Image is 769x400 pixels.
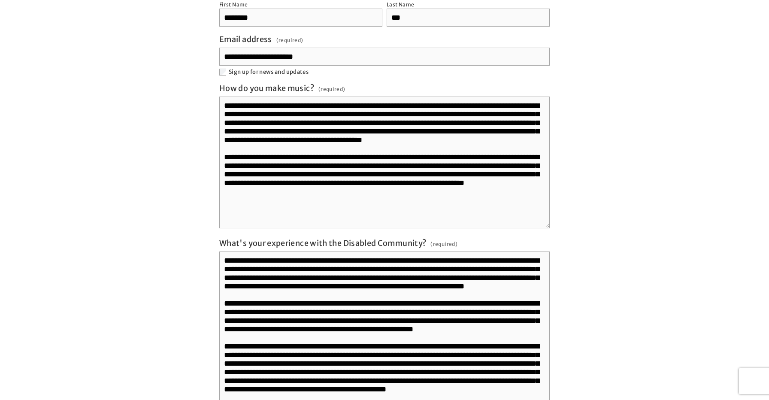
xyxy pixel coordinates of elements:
span: Email address [219,34,272,44]
span: Sign up for news and updates [229,68,309,76]
div: First Name [219,1,248,8]
span: (required) [430,238,457,250]
div: Last Name [387,1,414,8]
span: How do you make music? [219,83,314,93]
span: (required) [276,34,303,46]
span: (required) [318,83,345,95]
input: Sign up for news and updates [219,69,226,76]
span: What's your experience with the Disabled Community? [219,238,426,248]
